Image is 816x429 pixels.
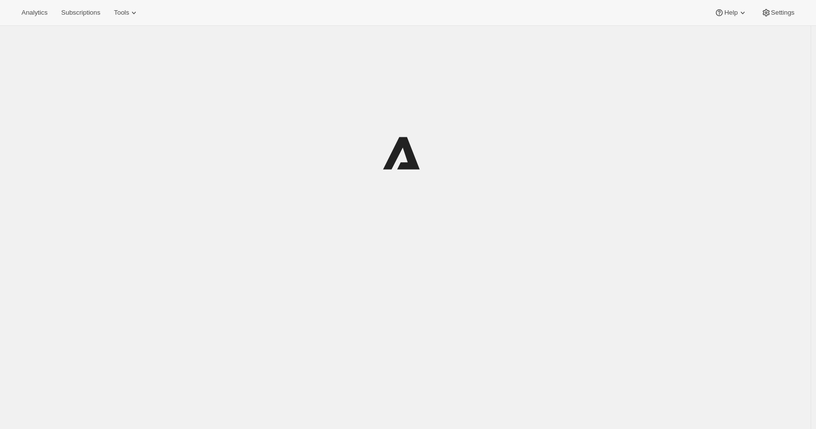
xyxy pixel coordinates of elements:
button: Help [709,6,753,20]
button: Subscriptions [55,6,106,20]
button: Settings [755,6,800,20]
span: Analytics [21,9,47,17]
button: Analytics [16,6,53,20]
button: Tools [108,6,145,20]
span: Help [724,9,737,17]
span: Tools [114,9,129,17]
span: Subscriptions [61,9,100,17]
span: Settings [771,9,795,17]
